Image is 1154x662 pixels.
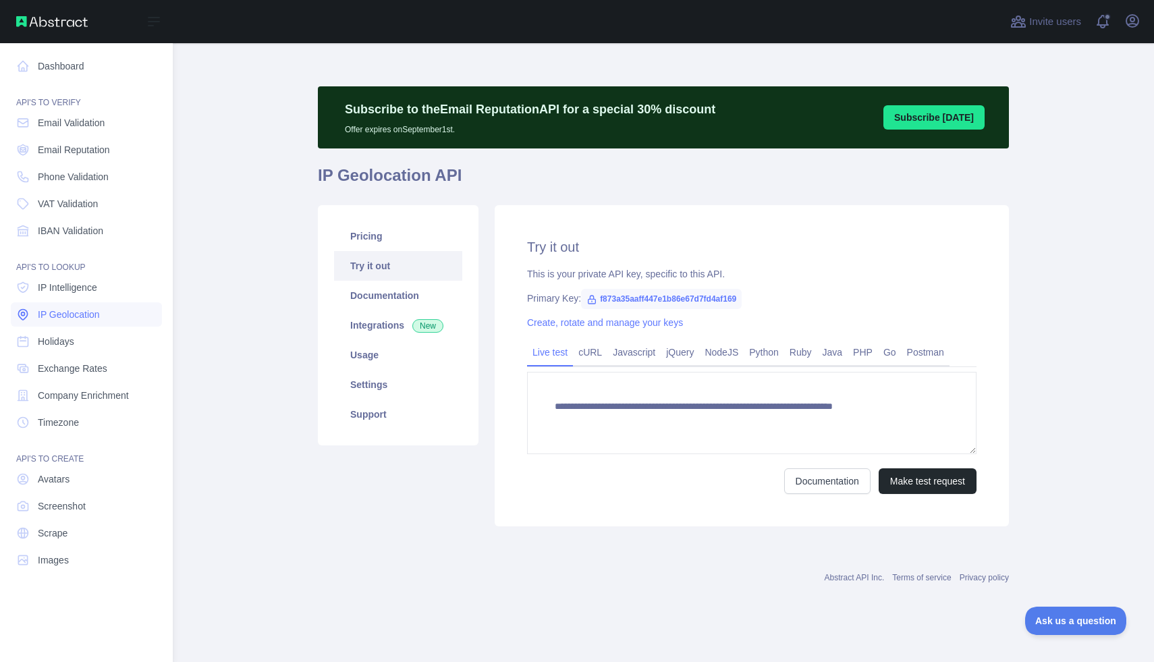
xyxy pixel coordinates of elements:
a: Timezone [11,410,162,435]
a: Support [334,399,462,429]
span: Screenshot [38,499,86,513]
a: Holidays [11,329,162,354]
a: IP Geolocation [11,302,162,327]
a: PHP [848,341,878,363]
h2: Try it out [527,238,977,256]
a: Scrape [11,521,162,545]
span: VAT Validation [38,197,98,211]
span: Exchange Rates [38,362,107,375]
span: IBAN Validation [38,224,103,238]
a: Live test [527,341,573,363]
a: Pricing [334,221,462,251]
a: Dashboard [11,54,162,78]
a: Postman [902,341,950,363]
span: Scrape [38,526,67,540]
p: Offer expires on September 1st. [345,119,715,135]
a: IP Intelligence [11,275,162,300]
a: Phone Validation [11,165,162,189]
span: Company Enrichment [38,389,129,402]
a: Company Enrichment [11,383,162,408]
iframe: Toggle Customer Support [1025,607,1127,635]
button: Make test request [879,468,977,494]
span: Avatars [38,472,70,486]
a: Go [878,341,902,363]
button: Subscribe [DATE] [883,105,985,130]
a: Java [817,341,848,363]
div: API'S TO VERIFY [11,81,162,108]
span: f873a35aaff447e1b86e67d7fd4af169 [581,289,742,309]
a: Try it out [334,251,462,281]
a: Privacy policy [960,573,1009,582]
span: Email Validation [38,116,105,130]
a: Screenshot [11,494,162,518]
a: Ruby [784,341,817,363]
a: Python [744,341,784,363]
span: Images [38,553,69,567]
a: Create, rotate and manage your keys [527,317,683,328]
div: API'S TO LOOKUP [11,246,162,273]
a: Documentation [334,281,462,310]
a: Settings [334,370,462,399]
a: Integrations New [334,310,462,340]
a: Documentation [784,468,871,494]
a: jQuery [661,341,699,363]
a: Exchange Rates [11,356,162,381]
a: Terms of service [892,573,951,582]
a: cURL [573,341,607,363]
a: Avatars [11,467,162,491]
a: Images [11,548,162,572]
button: Invite users [1008,11,1084,32]
span: New [412,319,443,333]
span: IP Intelligence [38,281,97,294]
a: IBAN Validation [11,219,162,243]
a: Email Reputation [11,138,162,162]
a: Javascript [607,341,661,363]
img: Abstract API [16,16,88,27]
p: Subscribe to the Email Reputation API for a special 30 % discount [345,100,715,119]
div: API'S TO CREATE [11,437,162,464]
span: IP Geolocation [38,308,100,321]
span: Email Reputation [38,143,110,157]
span: Phone Validation [38,170,109,184]
a: Usage [334,340,462,370]
span: Invite users [1029,14,1081,30]
h1: IP Geolocation API [318,165,1009,197]
a: NodeJS [699,341,744,363]
a: Abstract API Inc. [825,573,885,582]
span: Timezone [38,416,79,429]
span: Holidays [38,335,74,348]
div: Primary Key: [527,292,977,305]
div: This is your private API key, specific to this API. [527,267,977,281]
a: Email Validation [11,111,162,135]
a: VAT Validation [11,192,162,216]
